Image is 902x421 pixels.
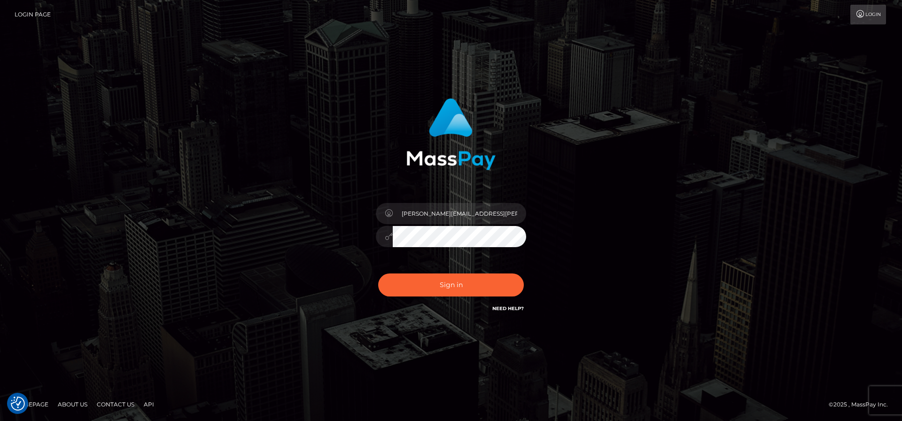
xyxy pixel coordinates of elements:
div: © 2025 , MassPay Inc. [829,399,895,410]
button: Consent Preferences [11,397,25,411]
a: Contact Us [93,397,138,412]
button: Sign in [378,273,524,296]
a: Login [850,5,886,24]
a: Need Help? [492,305,524,312]
input: Username... [393,203,526,224]
img: Revisit consent button [11,397,25,411]
img: MassPay Login [406,98,496,170]
a: About Us [54,397,91,412]
a: Login Page [15,5,51,24]
a: Homepage [10,397,52,412]
a: API [140,397,158,412]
